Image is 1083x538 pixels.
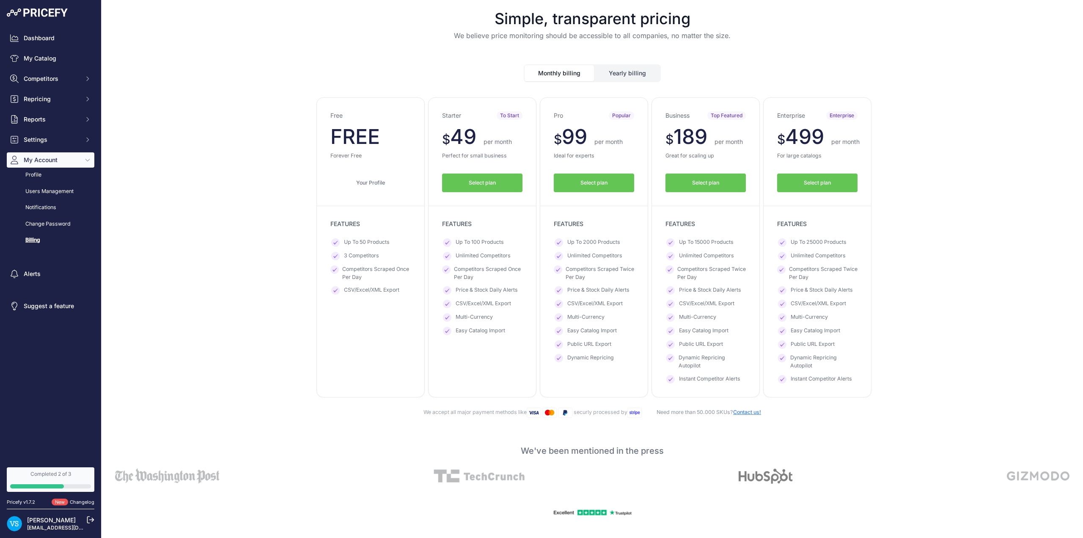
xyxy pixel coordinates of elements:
[692,179,719,187] span: Select plan
[785,124,824,149] span: 499
[777,132,785,147] span: $
[707,111,746,120] span: Top Featured
[665,174,746,193] button: Select plan
[525,65,594,81] button: Monthly billing
[609,111,634,120] span: Popular
[442,220,522,228] p: FEATURES
[456,286,518,295] span: Price & Stock Daily Alerts
[7,168,94,182] a: Profile
[791,252,846,260] span: Unlimited Competitors
[567,313,605,322] span: Multi-Currency
[665,220,746,228] p: FEATURES
[777,174,858,193] button: Select plan
[831,138,860,145] span: per month
[777,111,805,120] h3: Enterprise
[791,286,853,295] span: Price & Stock Daily Alerts
[679,300,734,308] span: CSV/Excel/XML Export
[791,313,828,322] span: Multi-Currency
[7,266,94,281] a: Alerts
[679,375,740,383] span: Instant Competitor Alerts
[108,30,1076,41] p: We believe price monitoring should be accessible to all companies, no matter the size.
[677,265,746,281] span: Competitors Scraped Twice Per Day
[484,138,512,145] span: per month
[7,112,94,127] button: Reports
[580,179,607,187] span: Select plan
[27,516,76,524] a: [PERSON_NAME]
[679,354,746,370] span: Dynamic Repricing Autopilot
[791,238,847,247] span: Up To 25000 Products
[24,74,79,83] span: Competitors
[330,220,411,228] p: FEATURES
[7,298,94,314] a: Suggest a feature
[7,200,94,215] a: Notifications
[330,174,411,193] a: Your Profile
[456,300,511,308] span: CSV/Excel/XML Export
[442,111,461,120] h3: Starter
[566,265,634,281] span: Competitors Scraped Twice Per Day
[7,217,94,232] a: Change Password
[554,152,634,160] p: Ideal for experts
[567,354,614,362] span: Dynamic Repricing
[108,10,1076,27] h1: Simple, transparent pricing
[594,138,623,145] span: per month
[115,469,220,484] img: Alt
[679,238,734,247] span: Up To 15000 Products
[7,499,35,506] div: Pricefy v1.7.2
[7,91,94,107] button: Repricing
[108,445,1076,457] p: We've been mentioned in the press
[330,152,411,160] p: Forever Free
[10,471,91,477] div: Completed 2 of 3
[554,132,562,147] span: $
[469,179,496,187] span: Select plan
[789,265,858,281] span: Competitors Scraped Twice Per Day
[679,340,723,349] span: Public URL Export
[450,124,476,149] span: 49
[715,138,743,145] span: per month
[7,71,94,86] button: Competitors
[24,156,79,164] span: My Account
[665,111,690,120] h3: Business
[442,174,522,193] button: Select plan
[344,252,379,260] span: 3 Competitors
[442,132,450,147] span: $
[7,132,94,147] button: Settings
[574,409,643,415] span: securly processed by
[567,252,622,260] span: Unlimited Competitors
[24,115,79,124] span: Reports
[791,300,846,308] span: CSV/Excel/XML Export
[7,30,94,46] a: Dashboard
[679,252,734,260] span: Unlimited Competitors
[790,354,858,370] span: Dynamic Repricing Autopilot
[567,327,617,335] span: Easy Catalog Import
[70,499,94,505] a: Changelog
[733,409,761,415] a: Contact us!
[679,327,728,335] span: Easy Catalog Import
[739,469,793,484] img: Alt
[665,132,673,147] span: $
[456,327,505,335] span: Easy Catalog Import
[52,499,68,506] span: New
[679,286,741,295] span: Price & Stock Daily Alerts
[342,265,411,281] span: Competitors Scraped Once Per Day
[1007,469,1070,484] img: Alt
[567,286,629,295] span: Price & Stock Daily Alerts
[7,233,94,248] a: Billing
[595,65,660,81] button: Yearly billing
[804,179,831,187] span: Select plan
[434,469,525,484] img: Alt
[7,152,94,168] button: My Account
[456,252,511,260] span: Unlimited Competitors
[567,238,620,247] span: Up To 2000 Products
[554,220,634,228] p: FEATURES
[456,313,493,322] span: Multi-Currency
[826,111,858,120] span: Enterprise
[24,95,79,103] span: Repricing
[442,152,522,160] p: Perfect for small business
[554,111,563,120] h3: Pro
[7,467,94,492] a: Completed 2 of 3
[562,124,587,149] span: 99
[344,286,399,295] span: CSV/Excel/XML Export
[330,111,343,120] h3: Free
[567,340,611,349] span: Public URL Export
[454,265,522,281] span: Competitors Scraped Once Per Day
